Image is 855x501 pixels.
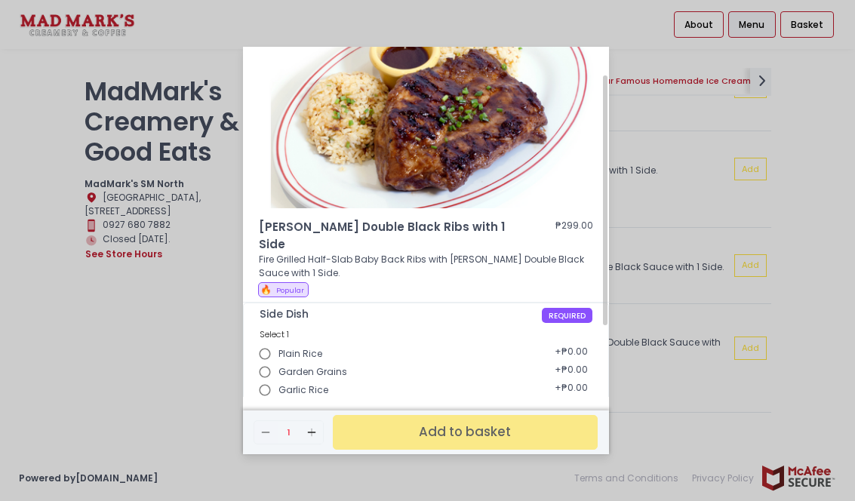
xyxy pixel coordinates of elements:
span: [PERSON_NAME] Double Black Ribs with 1 Side [259,219,509,253]
span: Select 1 [260,328,289,340]
div: + ₱0.00 [550,395,592,422]
img: Johnnie Double Black Ribs with 1 Side [243,3,609,208]
div: + ₱0.00 [550,340,592,367]
p: Fire Grilled Half-Slab Baby Back Ribs with [PERSON_NAME] Double Black Sauce with 1 Side. [259,253,593,280]
span: Garlic Rice [278,383,328,397]
span: REQUIRED [542,308,592,323]
span: Side Dish [260,308,542,321]
span: Popular [276,285,304,295]
span: Garden Grains [278,365,347,379]
span: Plain Rice [278,347,322,361]
div: + ₱0.00 [550,377,592,404]
div: + ₱0.00 [550,358,592,386]
div: ₱299.00 [555,219,593,253]
button: Add to basket [333,415,598,449]
span: 🔥 [260,283,272,296]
